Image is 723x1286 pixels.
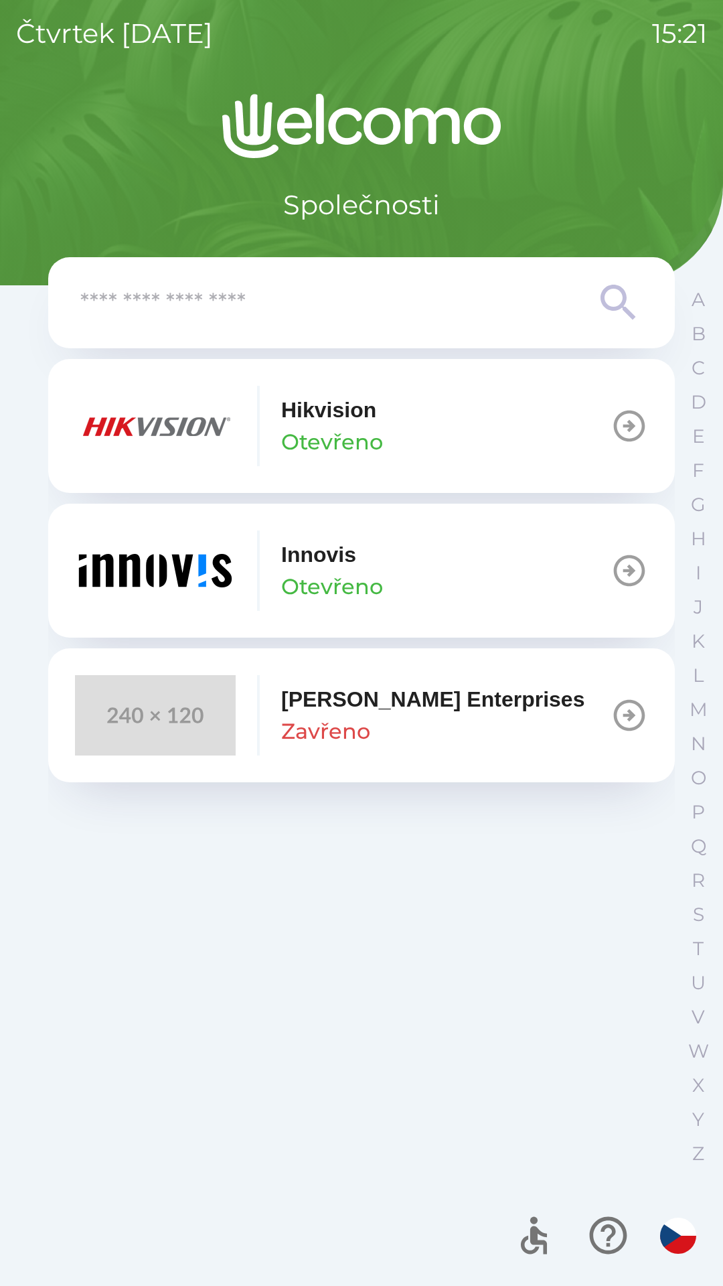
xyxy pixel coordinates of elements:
[693,937,704,960] p: T
[692,356,705,380] p: C
[690,698,708,721] p: M
[693,664,704,687] p: L
[681,488,715,522] button: G
[692,800,705,824] p: P
[660,1218,696,1254] img: cs flag
[696,561,701,585] p: I
[681,898,715,932] button: S
[281,426,383,458] p: Otevřeno
[681,1034,715,1068] button: W
[691,390,706,414] p: D
[48,648,675,782] button: [PERSON_NAME] EnterprisesZavřeno
[681,863,715,898] button: R
[681,727,715,761] button: N
[692,1142,704,1165] p: Z
[681,385,715,419] button: D
[281,683,584,715] p: [PERSON_NAME] Enterprises
[681,795,715,829] button: P
[48,94,675,158] img: Logo
[688,1040,709,1063] p: W
[75,675,236,756] img: 240x120
[681,624,715,658] button: K
[681,966,715,1000] button: U
[681,1137,715,1171] button: Z
[681,693,715,727] button: M
[48,504,675,638] button: InnovisOtevřeno
[681,829,715,863] button: Q
[681,761,715,795] button: O
[692,1074,704,1097] p: X
[692,1005,705,1029] p: V
[691,527,706,551] p: H
[281,539,356,571] p: Innovis
[692,425,705,448] p: E
[691,835,706,858] p: Q
[681,556,715,590] button: I
[692,459,704,482] p: F
[281,394,376,426] p: Hikvision
[48,359,675,493] button: HikvisionOtevřeno
[681,932,715,966] button: T
[691,732,706,756] p: N
[16,13,213,54] p: čtvrtek [DATE]
[692,1108,704,1131] p: Y
[681,453,715,488] button: F
[691,766,706,790] p: O
[681,1102,715,1137] button: Y
[681,1068,715,1102] button: X
[75,386,236,466] img: f2158124-88a9-4a5e-9c63-4f3e72dd804a.png
[681,590,715,624] button: J
[652,13,707,54] p: 15:21
[681,419,715,453] button: E
[281,715,370,747] p: Zavřeno
[681,522,715,556] button: H
[681,283,715,317] button: A
[681,317,715,351] button: B
[692,869,705,892] p: R
[693,903,704,926] p: S
[691,493,706,516] p: G
[691,971,706,995] p: U
[281,571,383,603] p: Otevřeno
[681,658,715,693] button: L
[694,595,703,619] p: J
[692,288,705,311] p: A
[681,351,715,385] button: C
[692,322,706,346] p: B
[681,1000,715,1034] button: V
[75,530,236,611] img: e7730186-ed2b-42de-8146-b93b67ad584c.png
[692,630,705,653] p: K
[283,185,440,225] p: Společnosti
